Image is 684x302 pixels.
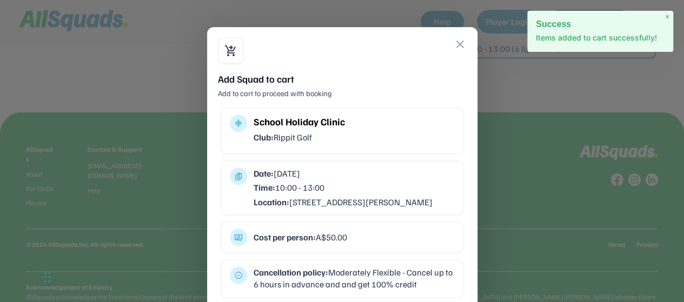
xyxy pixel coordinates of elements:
[536,19,665,29] h2: Success
[254,132,274,143] strong: Club:
[254,115,455,129] div: School Holiday Clinic
[218,72,467,86] div: Add Squad to cart
[254,231,455,243] div: A$50.00
[254,267,328,278] strong: Cancellation policy:
[254,266,455,291] div: Moderately Flexible - Cancel up to 6 hours in advance and and get 100% credit
[254,182,455,193] div: 10:00 - 13:00
[224,44,237,57] button: shopping_cart_checkout
[254,196,455,208] div: [STREET_ADDRESS][PERSON_NAME]
[218,88,467,99] div: Add to cart to proceed with booking
[254,168,274,179] strong: Date:
[536,32,665,43] p: Items added to cart successfully!
[254,131,455,143] div: Rippit Golf
[234,119,243,127] button: multitrack_audio
[454,38,467,51] button: close
[254,197,289,207] strong: Location:
[665,12,669,22] span: ×
[254,232,316,243] strong: Cost per person:
[254,182,275,193] strong: Time:
[254,167,455,179] div: [DATE]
